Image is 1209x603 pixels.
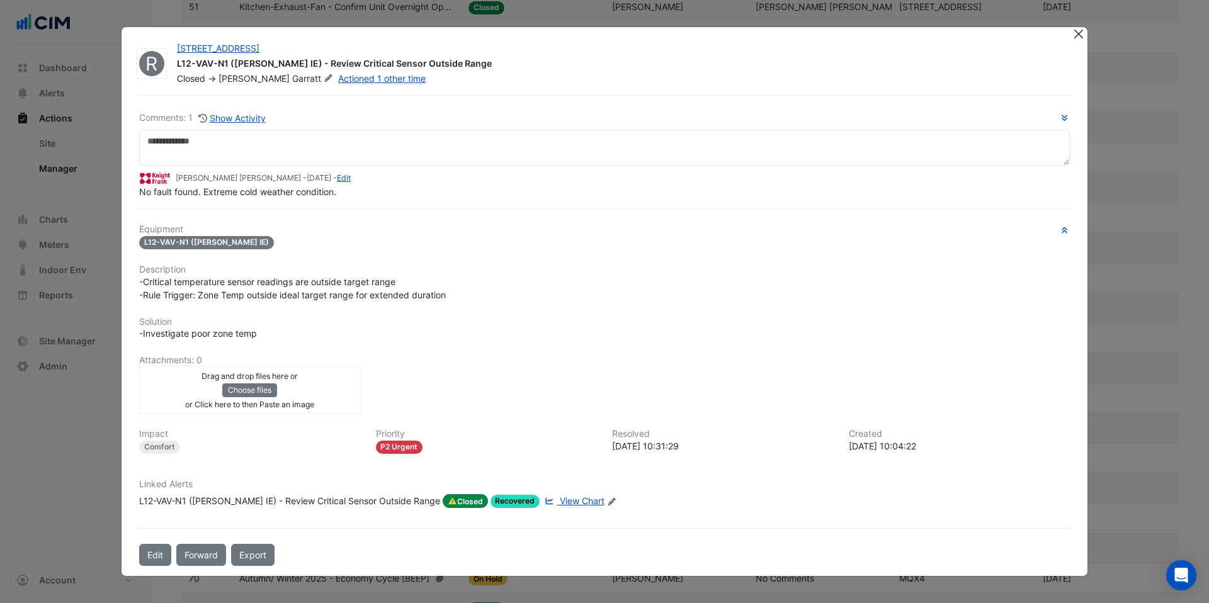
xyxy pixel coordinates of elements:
[849,429,1070,439] h6: Created
[139,429,361,439] h6: Impact
[612,439,834,453] div: [DATE] 10:31:29
[443,494,488,508] span: Closed
[176,172,351,184] small: [PERSON_NAME] [PERSON_NAME] - -
[338,73,426,84] a: Actioned 1 other time
[376,429,598,439] h6: Priority
[139,317,1070,327] h6: Solution
[136,51,167,76] fa-layers: Royal Air
[560,495,604,506] span: View Chart
[139,479,1070,490] h6: Linked Alerts
[139,328,257,339] span: -Investigate poor zone temp
[201,371,298,381] small: Drag and drop files here or
[219,73,290,84] span: [PERSON_NAME]
[607,497,616,506] fa-icon: Edit Linked Alerts
[145,54,158,73] span: R
[542,494,604,508] a: View Chart
[231,544,275,566] a: Export
[307,173,331,183] span: 2025-08-18 10:31:28
[292,72,336,85] span: Garratt
[208,73,216,84] span: ->
[222,383,277,397] button: Choose files
[139,355,1070,366] h6: Attachments: 0
[139,224,1070,235] h6: Equipment
[177,43,259,54] a: [STREET_ADDRESS]
[139,276,446,300] span: -Critical temperature sensor readings are outside target range -Rule Trigger: Zone Temp outside i...
[177,73,205,84] span: Closed
[139,171,171,185] img: Knight Frank
[185,400,314,409] small: or Click here to then Paste an image
[337,173,351,183] a: Edit
[849,439,1070,453] div: [DATE] 10:04:22
[612,429,834,439] h6: Resolved
[139,441,180,454] div: Comfort
[139,264,1070,275] h6: Description
[198,111,266,125] button: Show Activity
[139,111,266,125] div: Comments: 1
[1166,560,1196,590] div: Open Intercom Messenger
[139,494,440,508] div: L12-VAV-N1 ([PERSON_NAME] IE) - Review Critical Sensor Outside Range
[139,544,171,566] button: Edit
[491,495,540,508] span: Recovered
[139,236,274,249] span: L12-VAV-N1 ([PERSON_NAME] IE)
[139,186,336,197] span: No fault found. Extreme cold weather condition.
[1072,27,1085,40] button: Close
[376,441,423,454] div: P2 Urgent
[176,544,226,566] button: Forward
[177,57,1057,72] div: L12-VAV-N1 ([PERSON_NAME] IE) - Review Critical Sensor Outside Range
